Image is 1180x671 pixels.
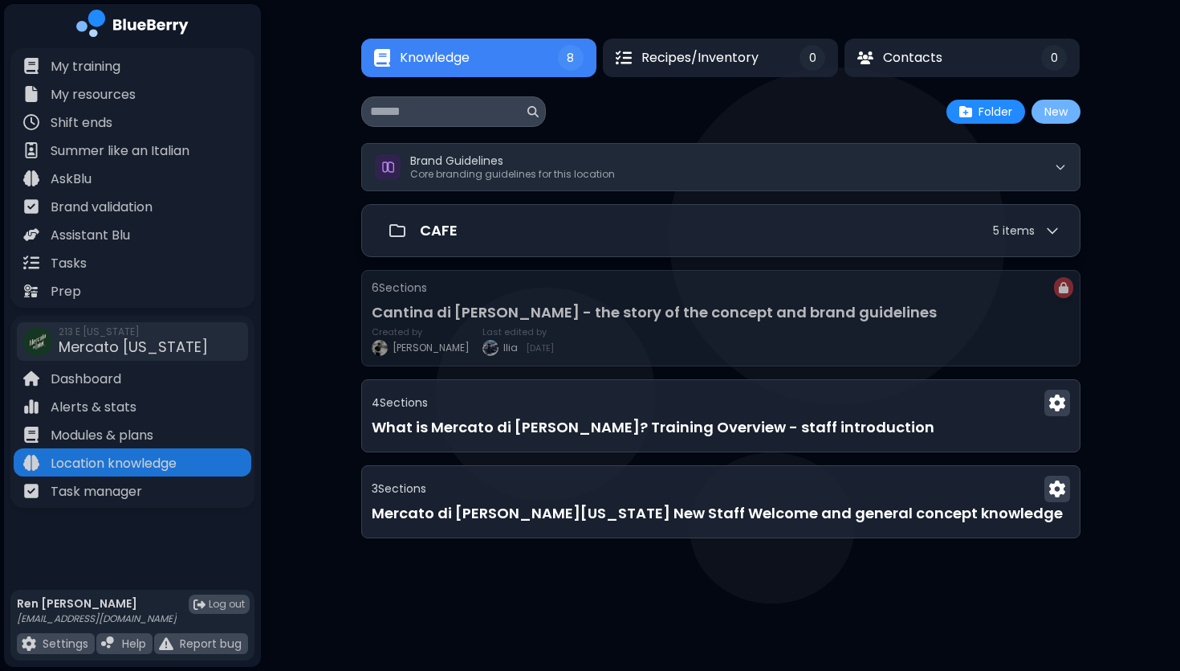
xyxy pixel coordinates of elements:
[374,49,390,68] img: Knowledge
[372,340,388,356] img: profile image
[23,142,39,158] img: file icon
[361,39,596,77] button: KnowledgeKnowledge8
[946,100,1025,124] button: Folder
[372,395,428,410] p: 4 Section s
[23,483,39,499] img: file icon
[993,223,1035,238] span: 5
[603,39,838,77] button: Recipes/InventoryRecipes/Inventory0
[527,106,539,117] img: search icon
[23,427,39,443] img: file icon
[979,104,1012,119] span: Folder
[883,48,942,68] span: Contacts
[101,636,116,651] img: file icon
[23,283,39,299] img: file icon
[616,50,632,66] img: Recipes/Inventory
[51,454,177,473] p: Location knowledge
[23,58,39,74] img: file icon
[193,599,205,611] img: logout
[17,596,177,611] p: Ren [PERSON_NAME]
[17,612,177,625] p: [EMAIL_ADDRESS][DOMAIN_NAME]
[482,340,498,356] img: profile image
[23,114,39,130] img: file icon
[22,636,36,651] img: file icon
[23,86,39,102] img: file icon
[372,327,470,337] p: Created by
[526,343,554,353] span: [DATE]
[23,170,39,186] img: file icon
[809,51,816,65] span: 0
[51,426,153,445] p: Modules & plans
[372,502,1070,525] h3: Mercato di [PERSON_NAME][US_STATE] New Staff Welcome and general concept knowledge
[393,342,470,354] span: [PERSON_NAME]
[361,270,1080,366] div: locked knowledge item6SectionsCantina di [PERSON_NAME] - the story of the concept and brand guide...
[59,337,208,357] span: Mercato [US_STATE]
[51,398,136,417] p: Alerts & stats
[361,465,1080,538] div: 3SectionsMenuMercato di [PERSON_NAME][US_STATE] New Staff Welcome and general concept knowledge
[567,51,574,65] span: 8
[51,85,136,104] p: My resources
[23,399,39,415] img: file icon
[122,636,146,651] p: Help
[23,255,39,271] img: file icon
[51,482,142,501] p: Task manager
[1049,395,1065,411] img: Menu
[51,370,121,389] p: Dashboard
[43,636,88,651] p: Settings
[410,168,615,181] p: Core branding guidelines for this location
[51,113,112,133] p: Shift ends
[76,10,189,43] img: company logo
[23,370,39,387] img: file icon
[372,481,426,496] p: 3 Section s
[482,327,554,337] p: Last edited by
[51,282,81,301] p: Prep
[400,48,470,68] span: Knowledge
[23,327,52,356] img: company thumbnail
[410,153,503,169] span: Brand Guidelines
[641,48,759,68] span: Recipes/Inventory
[51,226,130,245] p: Assistant Blu
[1049,481,1065,497] img: Menu
[959,105,972,118] img: folder plus icon
[23,227,39,243] img: file icon
[1059,282,1068,293] img: locked knowledge item
[180,636,242,651] p: Report bug
[59,325,208,338] span: 213 E [US_STATE]
[361,379,1080,452] div: 4SectionsMenuWhat is Mercato di [PERSON_NAME]? Training Overview - staff introduction
[1031,100,1080,124] button: New
[420,219,458,242] p: CAFE
[372,301,1070,324] h3: Cantina di [PERSON_NAME] - the story of the concept and brand guidelines
[1003,223,1035,239] span: item s
[51,170,92,189] p: AskBlu
[503,342,518,354] span: Ilia
[844,39,1080,77] button: ContactsContacts0
[51,141,189,161] p: Summer like an Italian
[209,598,245,611] span: Log out
[51,254,87,273] p: Tasks
[159,636,173,651] img: file icon
[362,144,1080,190] button: Brand GuidelinesCore branding guidelines for this location
[1051,51,1058,65] span: 0
[23,198,39,215] img: file icon
[51,198,153,217] p: Brand validation
[23,455,39,471] img: file icon
[372,280,427,295] p: 6 Section s
[51,57,120,76] p: My training
[857,51,873,64] img: Contacts
[372,416,1070,439] h3: What is Mercato di [PERSON_NAME]? Training Overview - staff introduction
